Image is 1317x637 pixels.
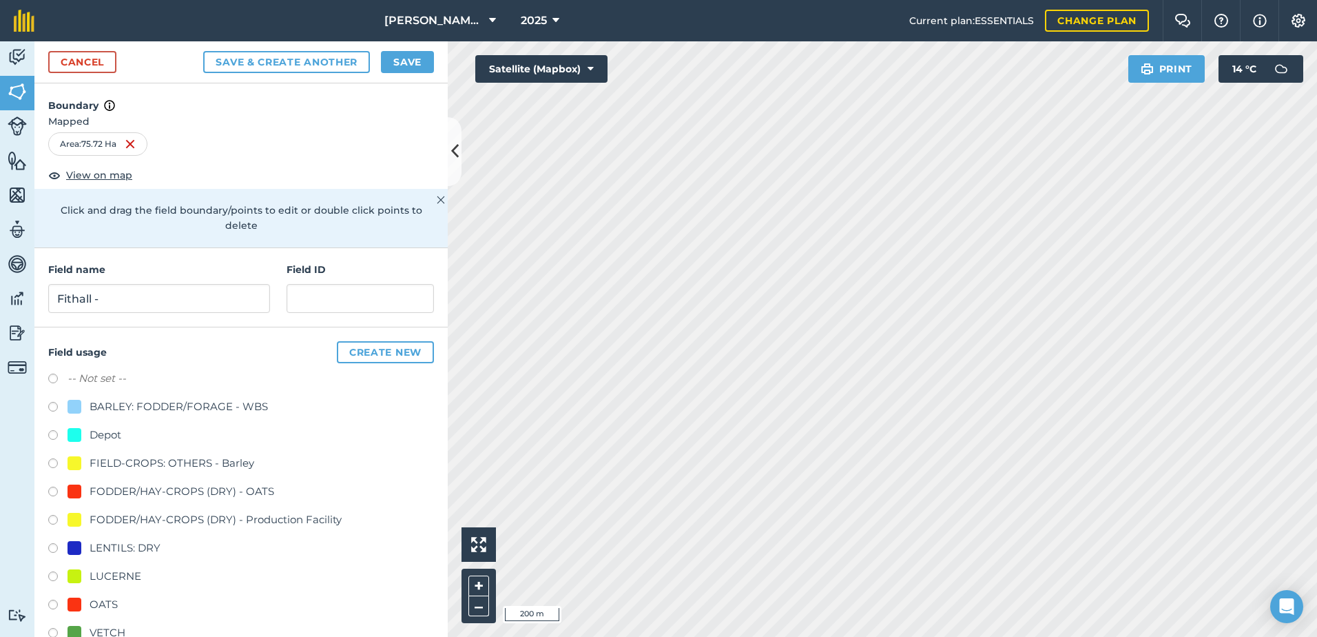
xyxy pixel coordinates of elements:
[8,288,27,309] img: svg+xml;base64,PD94bWwgdmVyc2lvbj0iMS4wIiBlbmNvZGluZz0idXRmLTgiPz4KPCEtLSBHZW5lcmF0b3I6IEFkb2JlIE...
[90,568,141,585] div: LUCERNE
[104,97,115,114] img: svg+xml;base64,PHN2ZyB4bWxucz0iaHR0cDovL3d3dy53My5vcmcvMjAwMC9zdmciIHdpZHRoPSIxNyIgaGVpZ2h0PSIxNy...
[337,341,434,363] button: Create new
[203,51,370,73] button: Save & Create Another
[1213,14,1230,28] img: A question mark icon
[1253,12,1267,29] img: svg+xml;base64,PHN2ZyB4bWxucz0iaHR0cDovL3d3dy53My5vcmcvMjAwMC9zdmciIHdpZHRoPSIxNyIgaGVpZ2h0PSIxNy...
[909,13,1034,28] span: Current plan : ESSENTIALS
[68,370,126,387] label: -- Not set --
[1219,55,1303,83] button: 14 °C
[8,254,27,274] img: svg+xml;base64,PD94bWwgdmVyc2lvbj0iMS4wIiBlbmNvZGluZz0idXRmLTgiPz4KPCEtLSBHZW5lcmF0b3I6IEFkb2JlIE...
[90,455,254,472] div: FIELD-CROPS: OTHERS - Barley
[48,262,270,277] h4: Field name
[8,219,27,240] img: svg+xml;base64,PD94bWwgdmVyc2lvbj0iMS4wIiBlbmNvZGluZz0idXRmLTgiPz4KPCEtLSBHZW5lcmF0b3I6IEFkb2JlIE...
[48,167,132,183] button: View on map
[468,576,489,596] button: +
[8,358,27,377] img: svg+xml;base64,PD94bWwgdmVyc2lvbj0iMS4wIiBlbmNvZGluZz0idXRmLTgiPz4KPCEtLSBHZW5lcmF0b3I6IEFkb2JlIE...
[90,427,121,443] div: Depot
[1174,14,1191,28] img: Two speech bubbles overlapping with the left bubble in the forefront
[287,262,434,277] h4: Field ID
[14,10,34,32] img: fieldmargin Logo
[384,12,484,29] span: [PERSON_NAME] ASAHI PADDOCKS
[8,323,27,343] img: svg+xml;base64,PD94bWwgdmVyc2lvbj0iMS4wIiBlbmNvZGluZz0idXRmLTgiPz4KPCEtLSBHZW5lcmF0b3I6IEFkb2JlIE...
[381,51,434,73] button: Save
[48,51,116,73] a: Cancel
[125,136,136,152] img: svg+xml;base64,PHN2ZyB4bWxucz0iaHR0cDovL3d3dy53My5vcmcvMjAwMC9zdmciIHdpZHRoPSIxNiIgaGVpZ2h0PSIyNC...
[66,168,132,183] span: View on map
[48,341,434,363] h4: Field usage
[90,398,268,415] div: BARLEY: FODDER/FORAGE - WBS
[437,192,445,208] img: svg+xml;base64,PHN2ZyB4bWxucz0iaHR0cDovL3d3dy53My5vcmcvMjAwMC9zdmciIHdpZHRoPSIyMiIgaGVpZ2h0PSIzMC...
[1270,590,1303,623] div: Open Intercom Messenger
[1141,61,1154,77] img: svg+xml;base64,PHN2ZyB4bWxucz0iaHR0cDovL3d3dy53My5vcmcvMjAwMC9zdmciIHdpZHRoPSIxOSIgaGVpZ2h0PSIyNC...
[521,12,547,29] span: 2025
[1045,10,1149,32] a: Change plan
[475,55,608,83] button: Satellite (Mapbox)
[8,47,27,68] img: svg+xml;base64,PD94bWwgdmVyc2lvbj0iMS4wIiBlbmNvZGluZz0idXRmLTgiPz4KPCEtLSBHZW5lcmF0b3I6IEFkb2JlIE...
[90,512,342,528] div: FODDER/HAY-CROPS (DRY) - Production Facility
[48,203,434,234] p: Click and drag the field boundary/points to edit or double click points to delete
[8,150,27,171] img: svg+xml;base64,PHN2ZyB4bWxucz0iaHR0cDovL3d3dy53My5vcmcvMjAwMC9zdmciIHdpZHRoPSI1NiIgaGVpZ2h0PSI2MC...
[8,81,27,102] img: svg+xml;base64,PHN2ZyB4bWxucz0iaHR0cDovL3d3dy53My5vcmcvMjAwMC9zdmciIHdpZHRoPSI1NiIgaGVpZ2h0PSI2MC...
[1290,14,1307,28] img: A cog icon
[1267,55,1295,83] img: svg+xml;base64,PD94bWwgdmVyc2lvbj0iMS4wIiBlbmNvZGluZz0idXRmLTgiPz4KPCEtLSBHZW5lcmF0b3I6IEFkb2JlIE...
[8,609,27,622] img: svg+xml;base64,PD94bWwgdmVyc2lvbj0iMS4wIiBlbmNvZGluZz0idXRmLTgiPz4KPCEtLSBHZW5lcmF0b3I6IEFkb2JlIE...
[48,132,147,156] div: Area : 75.72 Ha
[8,117,27,136] img: svg+xml;base64,PD94bWwgdmVyc2lvbj0iMS4wIiBlbmNvZGluZz0idXRmLTgiPz4KPCEtLSBHZW5lcmF0b3I6IEFkb2JlIE...
[90,540,160,556] div: LENTILS: DRY
[471,537,486,552] img: Four arrows, one pointing top left, one top right, one bottom right and the last bottom left
[1128,55,1205,83] button: Print
[34,83,448,114] h4: Boundary
[48,167,61,183] img: svg+xml;base64,PHN2ZyB4bWxucz0iaHR0cDovL3d3dy53My5vcmcvMjAwMC9zdmciIHdpZHRoPSIxOCIgaGVpZ2h0PSIyNC...
[90,596,118,613] div: OATS
[1232,55,1256,83] span: 14 ° C
[34,114,448,129] span: Mapped
[468,596,489,616] button: –
[8,185,27,205] img: svg+xml;base64,PHN2ZyB4bWxucz0iaHR0cDovL3d3dy53My5vcmcvMjAwMC9zdmciIHdpZHRoPSI1NiIgaGVpZ2h0PSI2MC...
[90,483,274,500] div: FODDER/HAY-CROPS (DRY) - OATS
